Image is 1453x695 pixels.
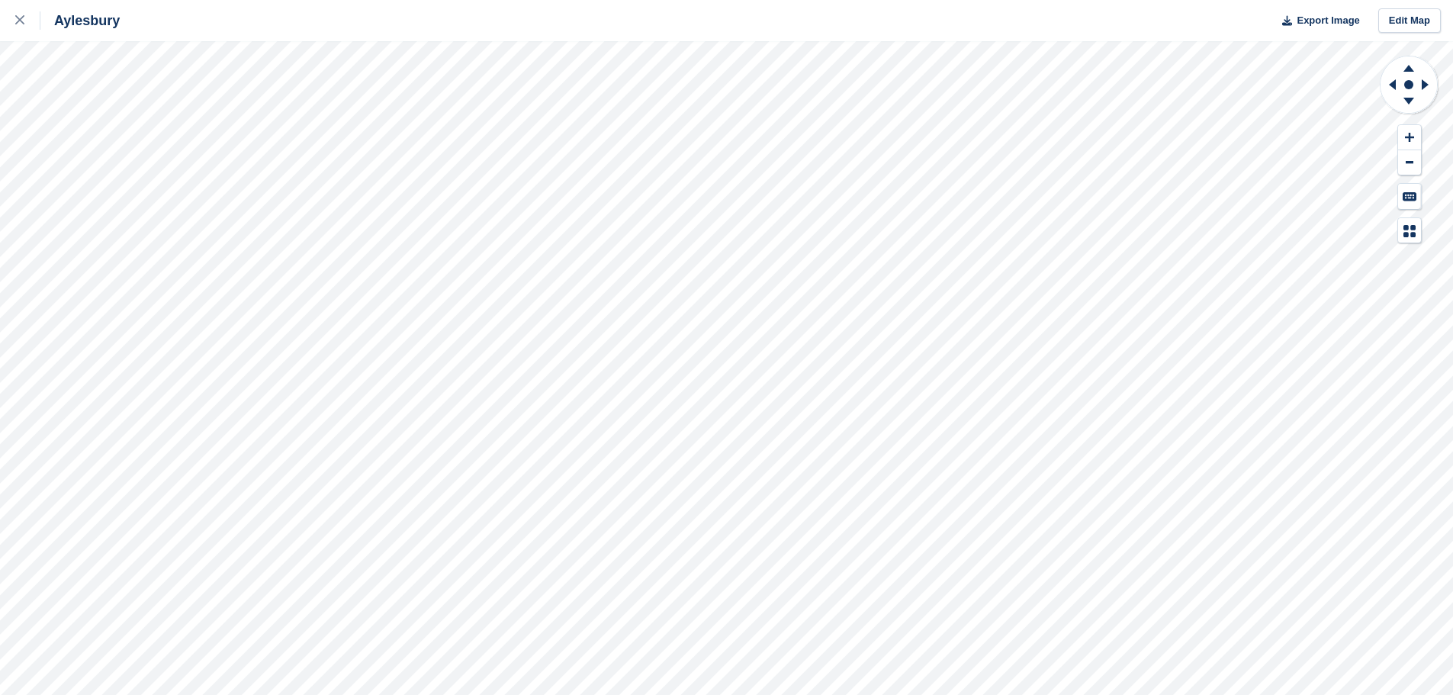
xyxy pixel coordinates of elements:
button: Zoom In [1398,125,1421,150]
button: Zoom Out [1398,150,1421,175]
button: Map Legend [1398,218,1421,243]
span: Export Image [1297,13,1359,28]
button: Keyboard Shortcuts [1398,184,1421,209]
button: Export Image [1273,8,1360,34]
a: Edit Map [1378,8,1441,34]
div: Aylesbury [40,11,120,30]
